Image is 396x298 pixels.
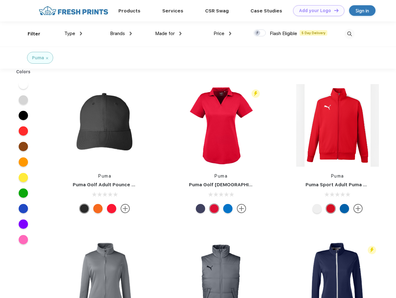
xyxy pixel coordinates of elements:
span: Flash Eligible [270,31,297,36]
div: Sign in [356,7,369,14]
div: White and Quiet Shade [312,204,322,213]
div: High Risk Red [210,204,219,213]
img: more.svg [353,204,363,213]
img: dropdown.png [80,32,82,35]
div: Peacoat [196,204,205,213]
img: flash_active_toggle.svg [251,89,260,98]
a: Puma [98,174,111,178]
div: Puma Black [80,204,89,213]
div: Filter [28,30,40,38]
div: Vibrant Orange [93,204,103,213]
span: Brands [110,31,125,36]
img: dropdown.png [229,32,231,35]
a: CSR Swag [205,8,229,14]
span: Made for [155,31,175,36]
a: Puma Golf [DEMOGRAPHIC_DATA]' Icon Golf Polo [189,182,304,187]
a: Puma [331,174,344,178]
img: more.svg [121,204,130,213]
a: Services [162,8,183,14]
img: func=resize&h=266 [180,84,262,167]
div: Lapis Blue [340,204,349,213]
a: Products [118,8,140,14]
div: High Risk Red [107,204,116,213]
img: flash_active_toggle.svg [368,246,376,254]
div: Puma [32,55,44,61]
div: Add your Logo [299,8,331,13]
a: Puma [214,174,228,178]
img: fo%20logo%202.webp [37,5,110,16]
div: Lapis Blue [223,204,233,213]
img: dropdown.png [179,32,182,35]
img: DT [334,9,338,12]
img: desktop_search.svg [344,29,355,39]
img: func=resize&h=266 [63,84,146,167]
img: func=resize&h=266 [296,84,379,167]
img: filter_cancel.svg [46,57,48,59]
img: more.svg [237,204,246,213]
div: High Risk Red [326,204,335,213]
a: Sign in [349,5,375,16]
span: 5 Day Delivery [300,30,327,36]
div: Colors [12,69,35,75]
a: Puma Golf Adult Pounce Adjustable Cap [73,182,168,187]
img: dropdown.png [130,32,132,35]
span: Type [64,31,75,36]
span: Price [214,31,224,36]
